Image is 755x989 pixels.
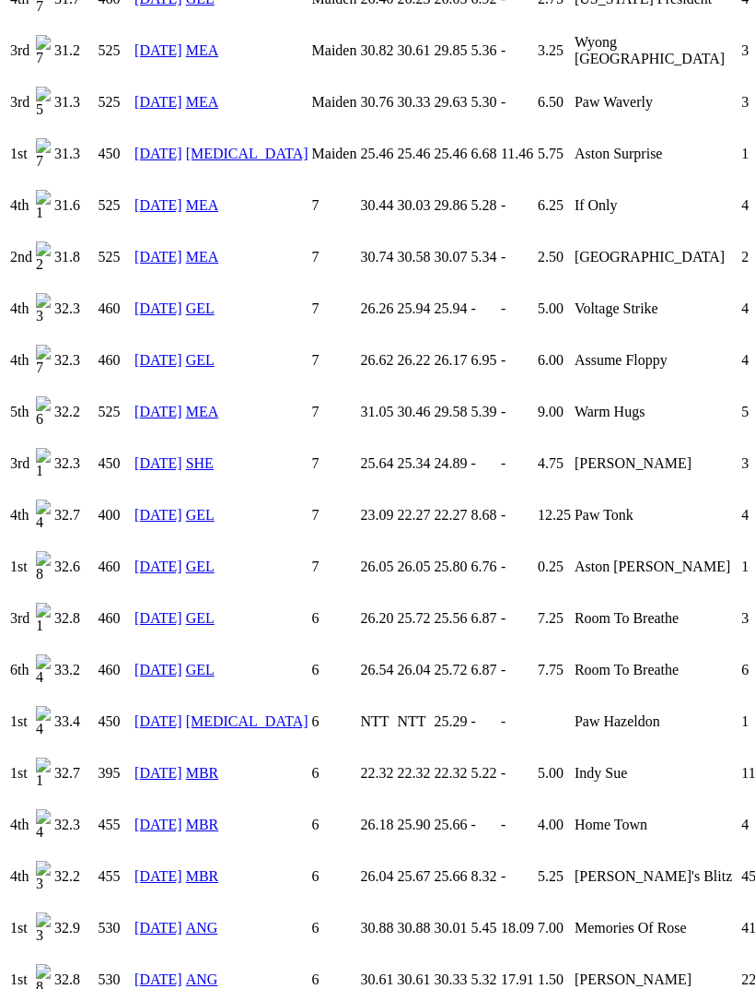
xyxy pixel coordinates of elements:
a: [DATE] [134,455,182,471]
td: - [500,336,535,385]
td: - [470,697,497,747]
td: Wyong [GEOGRAPHIC_DATA] [574,26,738,76]
td: NTT [359,697,394,747]
td: 32.3 [53,336,96,385]
a: GEL [186,559,215,574]
td: 3rd [9,594,33,643]
td: 6.87 [470,594,497,643]
td: 5.25 [537,852,572,901]
td: - [500,594,535,643]
td: 26.04 [359,852,394,901]
td: 23.09 [359,490,394,540]
img: 3 [36,293,51,324]
td: - [500,490,535,540]
a: [DATE] [134,868,182,884]
td: 525 [98,26,133,76]
td: 5.28 [470,181,497,230]
a: [DATE] [134,920,182,936]
a: [MEDICAL_DATA] [186,713,308,729]
img: 4 [36,809,51,841]
td: 6.68 [470,129,497,179]
td: 450 [98,697,133,747]
td: 3.25 [537,26,572,76]
td: 8.68 [470,490,497,540]
td: 32.7 [53,490,96,540]
td: 4th [9,336,33,385]
td: - [470,439,497,489]
td: 33.4 [53,697,96,747]
td: Memories Of Rose [574,903,738,953]
a: [DATE] [134,404,182,419]
a: [DATE] [134,559,182,574]
td: 5.36 [470,26,497,76]
td: 29.63 [433,77,468,127]
td: 4th [9,284,33,334]
td: 32.9 [53,903,96,953]
td: 11.46 [500,129,535,179]
td: 32.2 [53,387,96,437]
td: 395 [98,748,133,798]
td: 22.32 [433,748,468,798]
a: [DATE] [134,662,182,677]
td: 6.00 [537,336,572,385]
td: 30.82 [359,26,394,76]
td: [GEOGRAPHIC_DATA] [574,232,738,282]
td: 18.09 [500,903,535,953]
td: 4.75 [537,439,572,489]
td: 25.72 [433,645,468,695]
td: 5.75 [537,129,572,179]
a: GEL [186,300,215,316]
td: 2.50 [537,232,572,282]
td: - [500,26,535,76]
img: 7 [36,138,51,170]
td: 26.26 [359,284,394,334]
img: 6 [36,396,51,428]
td: 25.46 [359,129,394,179]
td: 5.00 [537,284,572,334]
td: 5.45 [470,903,497,953]
td: 6 [311,748,358,798]
td: 7.75 [537,645,572,695]
td: 4th [9,181,33,230]
td: 1st [9,542,33,592]
td: [PERSON_NAME]'s Blitz [574,852,738,901]
td: 31.8 [53,232,96,282]
td: 26.18 [359,800,394,850]
td: 525 [98,232,133,282]
td: 7 [311,542,358,592]
td: 3rd [9,439,33,489]
td: 6.76 [470,542,497,592]
img: 1 [36,190,51,221]
td: 460 [98,336,133,385]
a: [DATE] [134,249,182,265]
td: 1st [9,697,33,747]
td: 7 [311,284,358,334]
a: GEL [186,662,215,677]
td: 30.07 [433,232,468,282]
td: 525 [98,77,133,127]
td: Room To Breathe [574,594,738,643]
td: 32.3 [53,439,96,489]
td: 30.33 [396,77,431,127]
td: 6th [9,645,33,695]
td: 8.32 [470,852,497,901]
a: MBR [186,765,219,781]
td: - [500,800,535,850]
td: 9.00 [537,387,572,437]
td: 5.00 [537,748,572,798]
td: 25.46 [396,129,431,179]
td: 25.72 [396,594,431,643]
td: 31.2 [53,26,96,76]
td: If Only [574,181,738,230]
a: [DATE] [134,352,182,368]
td: Aston Surprise [574,129,738,179]
img: 5 [36,87,51,118]
a: GEL [186,352,215,368]
td: 7 [311,490,358,540]
td: 32.3 [53,800,96,850]
img: 2 [36,241,51,273]
a: [DATE] [134,94,182,110]
td: 1st [9,129,33,179]
td: 25.94 [396,284,431,334]
td: 455 [98,800,133,850]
